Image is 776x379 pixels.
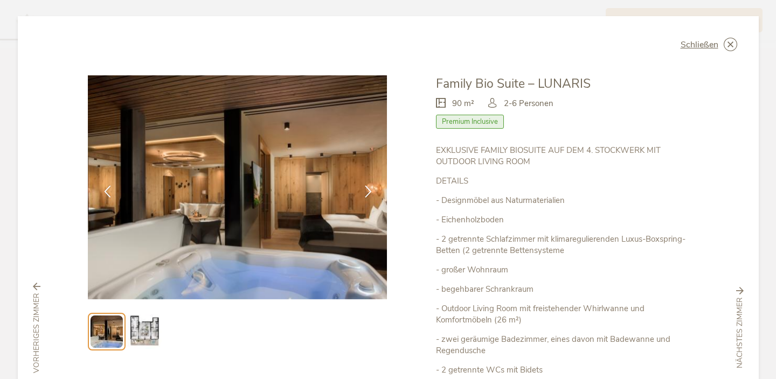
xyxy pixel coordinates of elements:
[436,303,688,326] p: - Outdoor Living Room mit freistehender Whirlwanne und Komfortmöbeln (26 m²)
[436,145,688,167] p: EXKLUSIVE FAMILY BIOSUITE AUF DEM 4. STOCKWERK MIT OUTDOOR LIVING ROOM
[91,315,123,348] img: Preview
[436,195,688,206] p: - Designmöbel aus Naturmaterialien
[436,284,688,295] p: - begehbarer Schrankraum
[436,176,688,187] p: DETAILS
[436,334,688,356] p: - zwei geräumige Badezimmer, eines davon mit Badewanne und Regendusche
[436,115,504,129] span: Premium Inclusive
[452,98,474,109] span: 90 m²
[127,314,162,349] img: Preview
[681,40,718,49] span: Schließen
[31,293,42,373] span: vorheriges Zimmer
[436,214,688,226] p: - Eichenholzboden
[88,75,387,299] img: Family Bio Suite – LUNARIS
[436,264,688,276] p: - großer Wohnraum
[436,234,688,256] p: - 2 getrennte Schlafzimmer mit klimaregulierenden Luxus-Boxspring-Betten (2 getrennte Bettensysteme
[735,297,745,368] span: nächstes Zimmer
[504,98,553,109] span: 2-6 Personen
[436,364,688,376] p: - 2 getrennte WCs mit Bidets
[436,75,591,92] span: Family Bio Suite – LUNARIS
